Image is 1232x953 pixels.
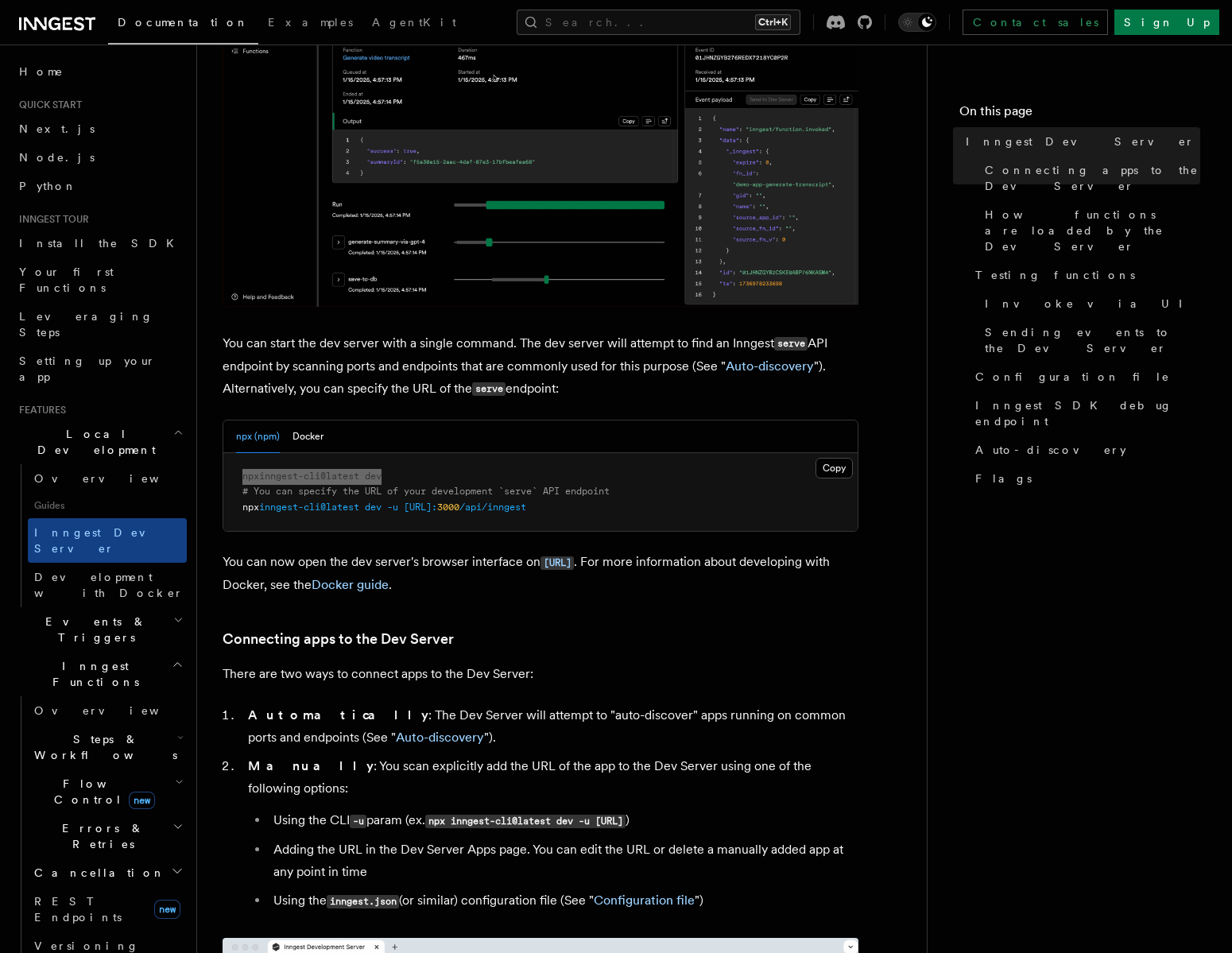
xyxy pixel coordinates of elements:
[975,397,1200,429] span: Inngest SDK debug endpoint
[28,696,187,725] a: Overview
[13,614,173,645] span: Events & Triggers
[13,143,187,172] a: Node.js
[985,162,1200,194] span: Connecting apps to the Dev Server
[978,200,1200,261] a: How functions are loaded by the Dev Server
[985,207,1200,254] span: How functions are loaded by the Dev Server
[350,815,366,828] code: -u
[242,502,259,513] span: npx
[13,172,187,200] a: Python
[13,229,187,258] a: Install the SDK
[365,471,382,482] span: dev
[459,502,526,513] span: /api/inngest
[236,420,280,453] button: npx (npm)
[223,628,454,650] a: Connecting apps to the Dev Server
[594,893,695,908] a: Configuration file
[726,358,814,374] a: Auto-discovery
[129,792,155,809] span: new
[985,296,1196,312] span: Invoke via UI
[755,14,791,30] kbd: Ctrl+K
[248,707,428,722] strong: Automatically
[13,347,187,391] a: Setting up your app
[898,13,936,32] button: Toggle dark mode
[19,354,156,383] span: Setting up your app
[223,663,858,685] p: There are two ways to connect apps to the Dev Server:
[985,324,1200,356] span: Sending events to the Dev Server
[365,502,382,513] span: dev
[28,814,187,858] button: Errors & Retries
[34,704,198,717] span: Overview
[13,57,187,86] a: Home
[816,458,853,478] button: Copy
[13,420,187,464] button: Local Development
[243,704,858,749] li: : The Dev Server will attempt to "auto-discover" apps running on common ports and endpoints (See ...
[969,436,1200,464] a: Auto-discovery
[372,16,456,29] span: AgentKit
[13,607,187,652] button: Events & Triggers
[258,5,362,43] a: Examples
[425,815,626,828] code: npx inngest-cli@latest dev -u [URL]
[396,730,484,745] a: Auto-discovery
[978,156,1200,200] a: Connecting apps to the Dev Server
[28,731,177,763] span: Steps & Workflows
[13,404,66,416] span: Features
[963,10,1108,35] a: Contact sales
[19,151,95,164] span: Node.js
[969,464,1200,493] a: Flags
[19,237,184,250] span: Install the SDK
[248,758,374,773] strong: Manually
[34,472,198,485] span: Overview
[269,889,858,912] li: Using the (or similar) configuration file (See " ")
[13,658,172,690] span: Inngest Functions
[223,551,858,596] p: You can now open the dev server's browser interface on . For more information about developing wi...
[312,577,389,592] a: Docker guide
[19,310,153,339] span: Leveraging Steps
[28,725,187,769] button: Steps & Workflows
[28,493,187,518] span: Guides
[34,571,184,599] span: Development with Docker
[13,213,89,226] span: Inngest tour
[13,258,187,302] a: Your first Functions
[540,556,574,570] code: [URL]
[13,426,173,458] span: Local Development
[28,865,165,881] span: Cancellation
[387,502,398,513] span: -u
[13,302,187,347] a: Leveraging Steps
[969,261,1200,289] a: Testing functions
[959,127,1200,156] a: Inngest Dev Server
[28,518,187,563] a: Inngest Dev Server
[243,755,858,912] li: : You scan explicitly add the URL of the app to the Dev Server using one of the following options:
[404,502,437,513] span: [URL]:
[28,563,187,607] a: Development with Docker
[28,776,175,808] span: Flow Control
[259,502,359,513] span: inngest-cli@latest
[472,382,506,396] code: serve
[975,267,1135,283] span: Testing functions
[975,471,1032,486] span: Flags
[540,554,574,569] a: [URL]
[362,5,466,43] a: AgentKit
[327,895,399,908] code: inngest.json
[223,332,858,401] p: You can start the dev server with a single command. The dev server will attempt to find an Innges...
[28,887,187,932] a: REST Endpointsnew
[293,420,323,453] button: Docker
[969,362,1200,391] a: Configuration file
[34,895,122,924] span: REST Endpoints
[268,16,353,29] span: Examples
[269,839,858,883] li: Adding the URL in the Dev Server Apps page. You can edit the URL or delete a manually added app a...
[975,442,1126,458] span: Auto-discovery
[242,471,259,482] span: npx
[13,464,187,607] div: Local Development
[118,16,249,29] span: Documentation
[259,471,359,482] span: inngest-cli@latest
[19,64,64,79] span: Home
[774,337,808,351] code: serve
[969,391,1200,436] a: Inngest SDK debug endpoint
[28,464,187,493] a: Overview
[269,809,858,832] li: Using the CLI param (ex. )
[19,265,114,294] span: Your first Functions
[34,526,170,555] span: Inngest Dev Server
[108,5,258,45] a: Documentation
[34,939,139,952] span: Versioning
[978,318,1200,362] a: Sending events to the Dev Server
[978,289,1200,318] a: Invoke via UI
